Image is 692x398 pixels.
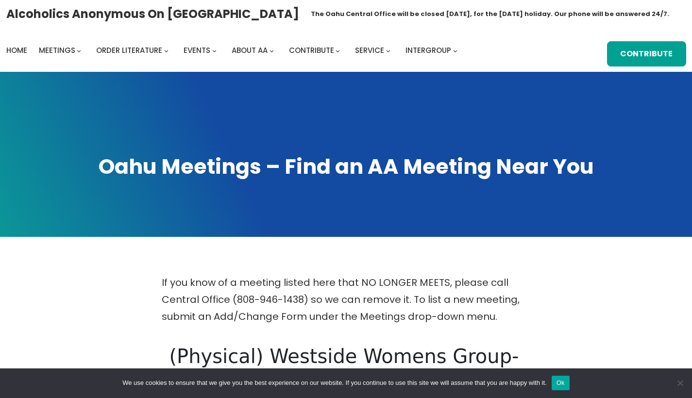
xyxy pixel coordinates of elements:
[289,44,334,57] a: Contribute
[336,48,340,52] button: Contribute submenu
[607,41,686,66] a: Contribute
[355,44,384,57] a: Service
[6,44,27,57] a: Home
[232,45,268,55] span: About AA
[77,48,81,52] button: Meetings submenu
[289,45,334,55] span: Contribute
[164,48,169,52] button: Order Literature submenu
[10,152,682,181] h1: Oahu Meetings – Find an AA Meeting Near You
[405,44,451,57] a: Intergroup
[355,45,384,55] span: Service
[6,44,461,57] nav: Intergroup
[169,345,519,391] span: (Physical) Westside Womens Group--we've moved!
[184,44,210,57] a: Events
[96,45,162,55] span: Order Literature
[184,45,210,55] span: Events
[675,378,685,388] span: No
[232,44,268,57] a: About AA
[162,274,531,325] p: If you know of a meeting listed here that NO LONGER MEETS, please call Central Office (808-946-14...
[122,378,546,388] span: We use cookies to ensure that we give you the best experience on our website. If you continue to ...
[453,48,457,52] button: Intergroup submenu
[405,45,451,55] span: Intergroup
[39,44,75,57] a: Meetings
[6,3,299,24] a: Alcoholics Anonymous on [GEOGRAPHIC_DATA]
[270,48,274,52] button: About AA submenu
[552,376,570,390] button: Ok
[6,45,27,55] span: Home
[311,9,669,19] h1: The Oahu Central Office will be closed [DATE], for the [DATE] holiday. Our phone will be answered...
[386,48,390,52] button: Service submenu
[39,45,75,55] span: Meetings
[212,48,217,52] button: Events submenu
